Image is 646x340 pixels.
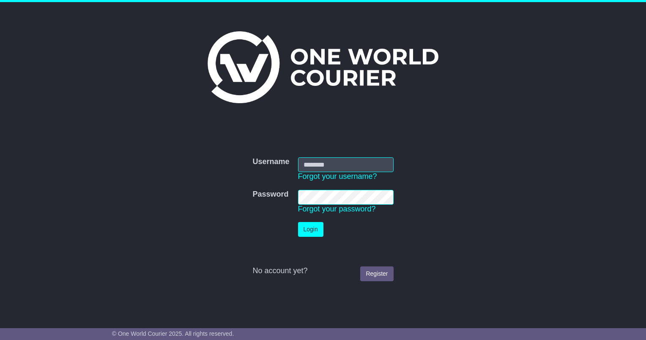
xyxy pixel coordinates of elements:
[360,266,393,281] a: Register
[298,172,377,181] a: Forgot your username?
[252,157,289,167] label: Username
[252,266,393,276] div: No account yet?
[298,222,323,237] button: Login
[252,190,288,199] label: Password
[298,205,376,213] a: Forgot your password?
[208,31,438,103] img: One World
[112,330,234,337] span: © One World Courier 2025. All rights reserved.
